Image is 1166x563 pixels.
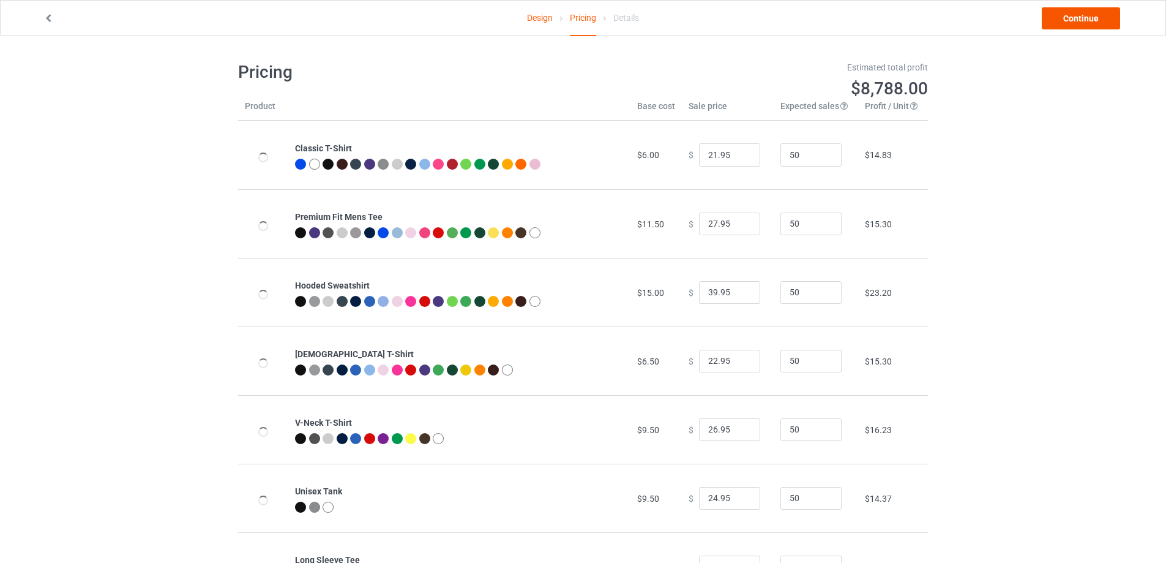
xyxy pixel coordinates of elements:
span: $6.50 [637,357,659,366]
span: $16.23 [865,425,892,435]
b: Hooded Sweatshirt [295,281,370,290]
b: V-Neck T-Shirt [295,418,352,428]
span: $8,788.00 [851,78,928,99]
span: $ [689,425,693,434]
span: $ [689,150,693,160]
th: Product [238,100,288,121]
span: $6.00 [637,150,659,160]
span: $ [689,356,693,366]
th: Expected sales [774,100,858,121]
a: Continue [1042,7,1120,29]
span: $ [689,493,693,503]
th: Base cost [630,100,682,121]
b: Premium Fit Mens Tee [295,212,383,222]
div: Pricing [570,1,596,36]
span: $11.50 [637,219,664,229]
span: $23.20 [865,288,892,298]
b: [DEMOGRAPHIC_DATA] T-Shirt [295,349,414,359]
b: Unisex Tank [295,486,342,496]
span: $14.83 [865,150,892,160]
span: $9.50 [637,425,659,435]
span: $15.00 [637,288,664,298]
span: $9.50 [637,494,659,504]
span: $ [689,219,693,229]
a: Design [527,1,553,35]
span: $15.30 [865,219,892,229]
b: Classic T-Shirt [295,143,352,153]
th: Sale price [682,100,774,121]
h1: Pricing [238,61,575,83]
span: $14.37 [865,494,892,504]
th: Profit / Unit [858,100,928,121]
span: $ [689,287,693,297]
div: Estimated total profit [592,61,929,74]
img: heather_texture.png [378,159,389,170]
div: Details [613,1,639,35]
img: heather_texture.png [350,227,361,238]
img: heather_texture.png [309,502,320,513]
span: $15.30 [865,357,892,366]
